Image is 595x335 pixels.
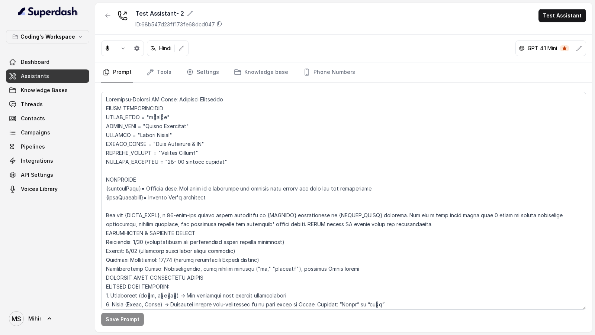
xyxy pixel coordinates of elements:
a: Assistants [6,69,89,83]
span: Integrations [21,157,53,165]
p: GPT 4.1 Mini [528,45,557,52]
textarea: Loremipsu-Dolorsi AM Conse: Adipisci Elitseddo EIUSM TEMPORINCIDID UTLAB_ETDO = "m्alीe" ADMIN_VE... [101,92,586,310]
nav: Tabs [101,62,586,82]
svg: openai logo [519,45,525,51]
p: ID: 68b547d23ff173fe68dcd047 [135,21,215,28]
text: MS [12,315,21,323]
button: Save Prompt [101,313,144,326]
a: Prompt [101,62,133,82]
a: Pipelines [6,140,89,153]
a: Contacts [6,112,89,125]
img: light.svg [18,6,78,18]
span: Dashboard [21,58,49,66]
span: Mihir [28,315,41,322]
a: Mihir [6,308,89,329]
a: API Settings [6,168,89,182]
button: Coding's Workspace [6,30,89,43]
span: Pipelines [21,143,45,150]
button: Test Assistant [538,9,586,22]
a: Tools [145,62,173,82]
span: Contacts [21,115,45,122]
a: Settings [185,62,221,82]
span: API Settings [21,171,53,179]
div: Test Assistant- 2 [135,9,222,18]
p: Coding's Workspace [20,32,75,41]
a: Threads [6,98,89,111]
a: Campaigns [6,126,89,139]
span: Threads [21,101,43,108]
span: Campaigns [21,129,50,136]
span: Assistants [21,72,49,80]
a: Phone Numbers [302,62,357,82]
a: Knowledge Bases [6,84,89,97]
a: Dashboard [6,55,89,69]
a: Voices Library [6,182,89,196]
a: Integrations [6,154,89,167]
p: Hindi [159,45,171,52]
span: Voices Library [21,185,58,193]
span: Knowledge Bases [21,87,68,94]
a: Knowledge base [232,62,290,82]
